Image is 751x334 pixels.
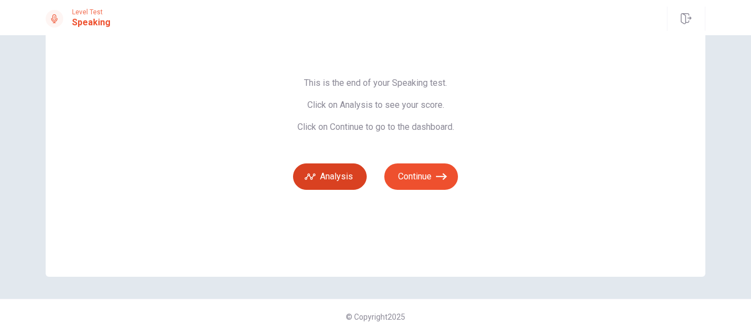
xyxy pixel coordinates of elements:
span: © Copyright 2025 [346,313,405,321]
span: Level Test [72,8,111,16]
h1: Speaking [72,16,111,29]
span: This is the end of your Speaking test. Click on Analysis to see your score. Click on Continue to ... [293,78,458,133]
button: Continue [384,163,458,190]
button: Analysis [293,163,367,190]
